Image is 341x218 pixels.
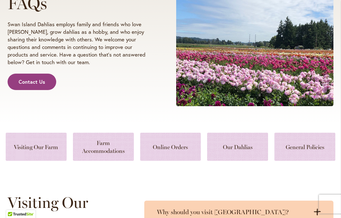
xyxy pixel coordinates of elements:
p: Swan Island Dahlias employs family and friends who love [PERSON_NAME], grow dahlias as a hobby, a... [8,21,152,66]
a: Contact Us [8,74,56,90]
span: Contact Us [19,78,45,86]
